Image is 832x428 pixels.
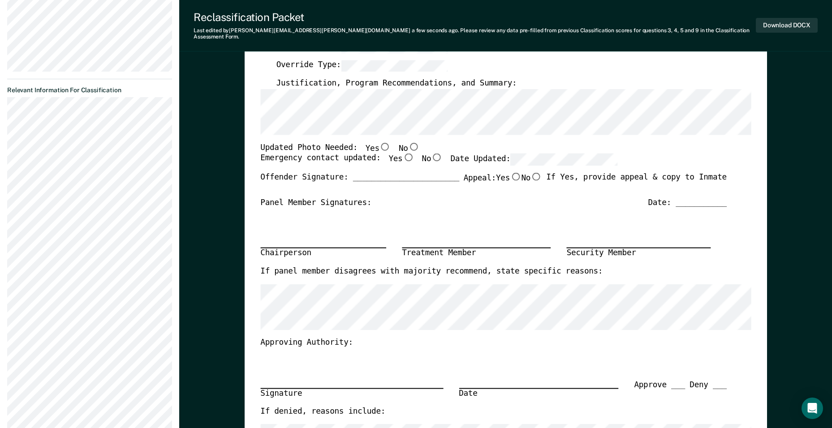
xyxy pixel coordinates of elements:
label: Yes [388,154,414,166]
div: Date [459,387,618,398]
label: If denied, reasons include: [260,407,385,417]
input: Yes [510,172,522,180]
label: Date Updated: [450,154,617,166]
label: Override Type: [276,60,448,72]
div: Treatment Member [402,248,551,259]
div: Last edited by [PERSON_NAME][EMAIL_ADDRESS][PERSON_NAME][DOMAIN_NAME] . Please review any data pr... [194,27,756,40]
label: No [521,172,542,184]
input: No [431,154,443,162]
div: Reclassification Packet [194,11,756,24]
div: Approving Authority: [260,338,727,348]
label: No [422,154,442,166]
div: Approve ___ Deny ___ [634,380,726,407]
label: Appeal: [463,172,542,191]
input: Custody Level: [341,41,448,53]
div: Chairperson [260,248,386,259]
span: a few seconds ago [412,27,458,34]
input: Yes [402,154,414,162]
label: Custody Level: [276,41,448,53]
input: No [408,142,419,150]
label: No [399,142,419,154]
label: Yes [365,142,390,154]
div: Security Member [566,248,711,259]
div: Signature [260,387,443,398]
label: If panel member disagrees with majority recommend, state specific reasons: [260,267,603,277]
div: Offender Signature: _______________________ If Yes, provide appeal & copy to Inmate [260,172,727,197]
label: Justification, Program Recommendations, and Summary: [276,78,517,89]
input: Yes [379,142,391,150]
div: Panel Member Signatures: [260,198,371,208]
input: No [530,172,542,180]
dt: Relevant Information For Classification [7,86,172,94]
label: Yes [496,172,521,184]
input: Override Type: [341,60,448,72]
input: Date Updated: [510,154,617,166]
div: Open Intercom Messenger [802,398,823,419]
div: Date: ___________ [648,198,727,208]
div: Emergency contact updated: [260,154,617,172]
button: Download DOCX [756,18,818,33]
div: Updated Photo Needed: [260,142,419,154]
